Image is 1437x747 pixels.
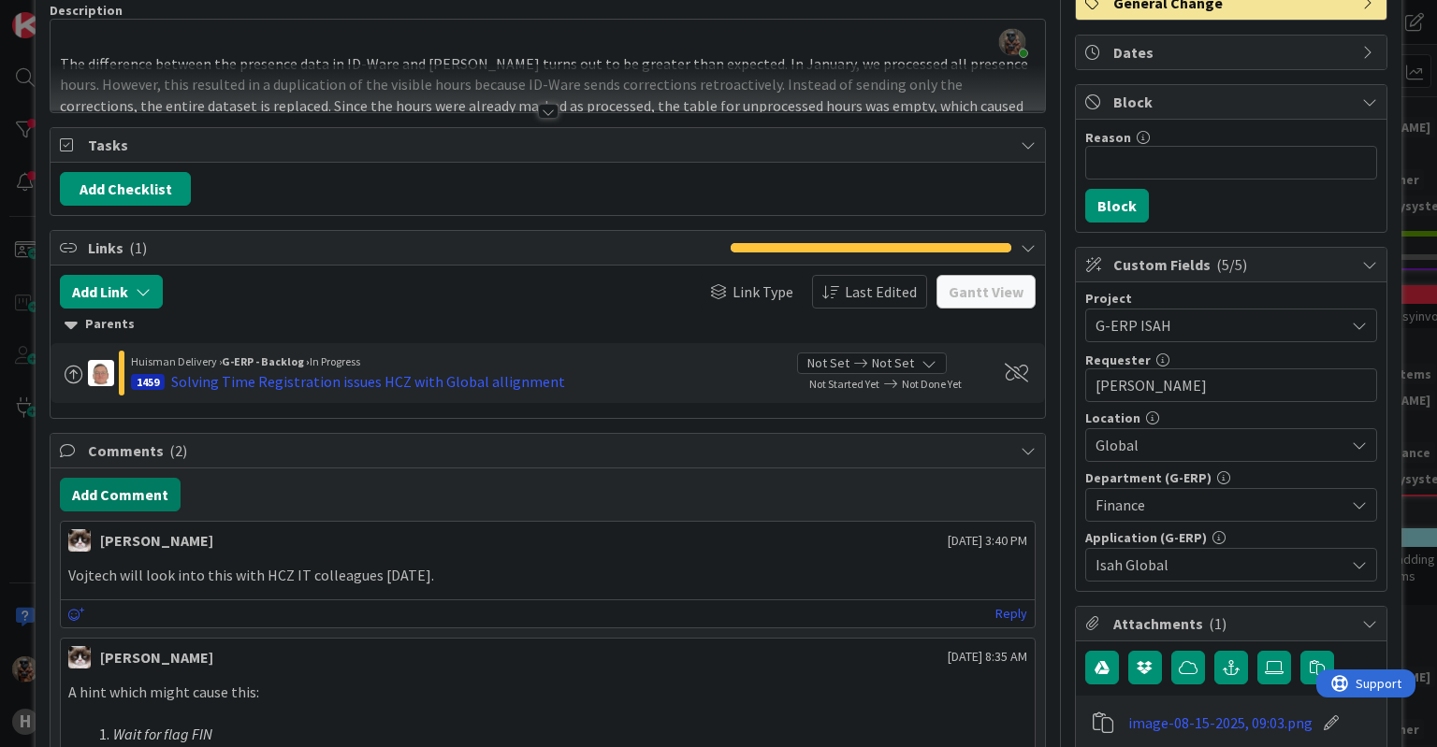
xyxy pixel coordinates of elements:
[50,2,123,19] span: Description
[733,280,793,303] span: Link Type
[1209,614,1227,633] span: ( 1 )
[100,529,213,552] div: [PERSON_NAME]
[113,725,212,743] em: Wait for flag FIN
[129,238,147,257] span: ( 1 )
[1085,292,1377,305] div: Project
[812,275,927,309] button: Last Edited
[1096,494,1344,516] span: Finance
[1128,711,1313,734] a: image-08-15-2025, 09:03.png
[131,354,222,368] span: Huisman Delivery ›
[1085,189,1149,223] button: Block
[1085,471,1377,484] div: Department (G-ERP)
[1085,352,1151,368] label: Requester
[222,354,310,368] b: G-ERP - Backlog ›
[1085,129,1131,146] label: Reason
[1085,411,1377,424] div: Location
[1096,434,1344,456] span: Global
[60,478,181,511] button: Add Comment
[1113,612,1353,635] span: Attachments
[995,602,1027,625] a: Reply
[100,646,213,668] div: [PERSON_NAME]
[88,439,1010,462] span: Comments
[60,172,191,206] button: Add Checklist
[948,647,1027,667] span: [DATE] 8:35 AM
[60,275,163,309] button: Add Link
[1096,553,1344,576] span: Isah Global
[1113,91,1353,113] span: Block
[807,353,849,373] span: Not Set
[88,134,1010,156] span: Tasks
[902,377,962,391] span: Not Done Yet
[936,275,1036,309] button: Gantt View
[60,53,1035,138] p: The difference between the presence data in ID-Ware and [PERSON_NAME] turns out to be greater tha...
[845,280,917,303] span: Last Edited
[88,360,114,386] img: lD
[39,3,85,25] span: Support
[1085,531,1377,544] div: Application (G-ERP)
[948,531,1027,551] span: [DATE] 3:40 PM
[171,370,565,393] div: Solving Time Registration issues HCZ with Global allignment
[999,29,1025,55] img: oTOD0sf59chnYN7MNh3hqTRrAbjJSTsP.jfif
[169,441,187,460] span: ( 2 )
[68,646,91,668] img: Kv
[68,682,1026,703] p: A hint which might cause this:
[809,377,879,391] span: Not Started Yet
[1216,255,1247,274] span: ( 5/5 )
[68,529,91,552] img: Kv
[131,374,165,390] div: 1459
[1113,253,1353,276] span: Custom Fields
[1113,41,1353,64] span: Dates
[88,237,720,259] span: Links
[65,314,1030,335] div: Parents
[872,353,914,373] span: Not Set
[1096,312,1335,338] span: G-ERP ISAH
[68,565,1026,586] p: Vojtech will look into this with HCZ IT colleagues [DATE].
[310,354,360,368] span: In Progress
